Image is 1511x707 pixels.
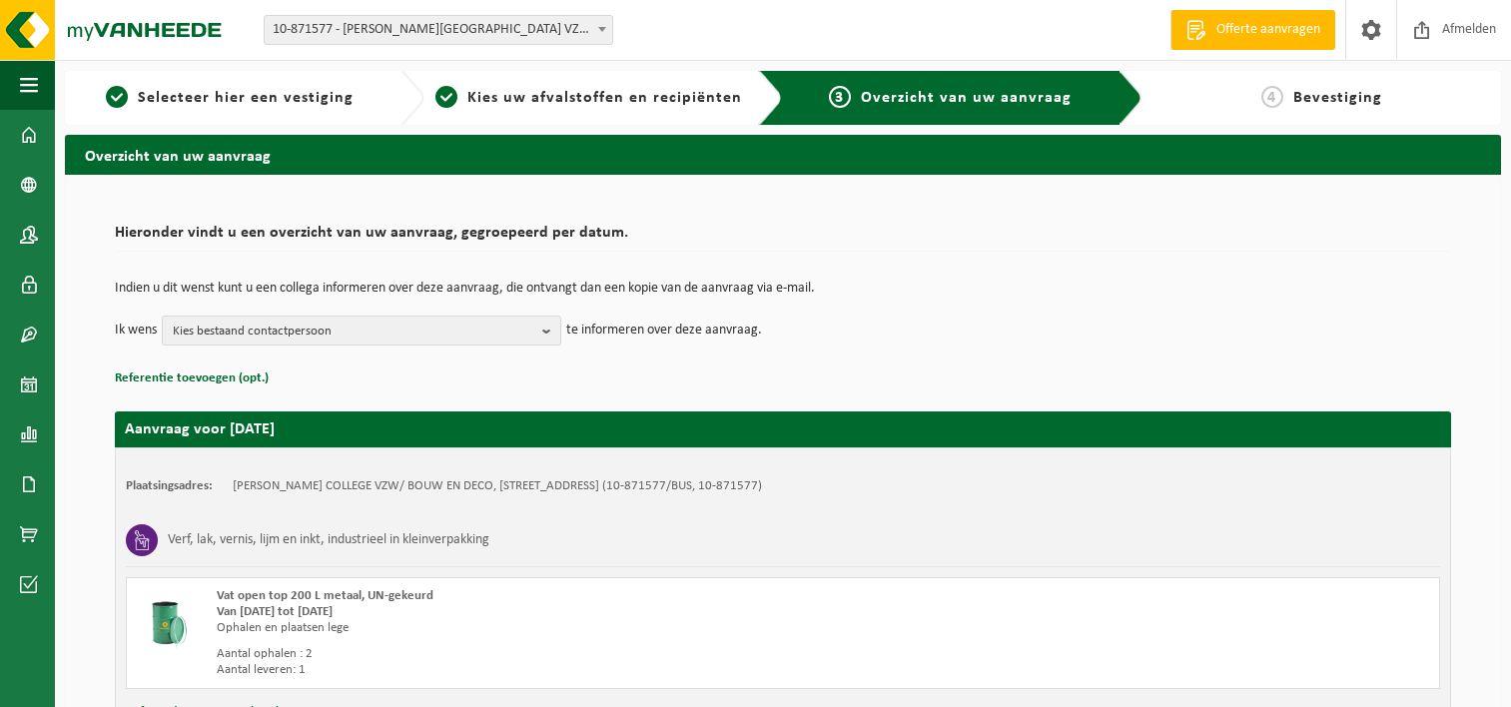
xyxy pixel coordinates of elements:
td: [PERSON_NAME] COLLEGE VZW/ BOUW EN DECO, [STREET_ADDRESS] (10-871577/BUS, 10-871577) [233,478,762,494]
img: PB-OT-0200-MET-00-02.png [137,588,197,648]
span: 4 [1261,86,1283,108]
p: te informeren over deze aanvraag. [566,316,762,346]
a: Offerte aanvragen [1170,10,1335,50]
p: Ik wens [115,316,157,346]
h2: Overzicht van uw aanvraag [65,135,1501,174]
span: 10-871577 - OSCAR ROMERO COLLEGE VZW/ BOUW EN DECO - DENDERMONDE [264,15,613,45]
span: Vat open top 200 L metaal, UN-gekeurd [217,589,433,602]
span: Bevestiging [1293,90,1382,106]
div: Aantal ophalen : 2 [217,646,863,662]
span: 1 [106,86,128,108]
span: Kies bestaand contactpersoon [173,317,534,347]
span: 10-871577 - OSCAR ROMERO COLLEGE VZW/ BOUW EN DECO - DENDERMONDE [265,16,612,44]
span: 3 [829,86,851,108]
a: 2Kies uw afvalstoffen en recipiënten [434,86,744,110]
strong: Aanvraag voor [DATE] [125,421,275,437]
strong: Van [DATE] tot [DATE] [217,605,333,618]
div: Ophalen en plaatsen lege [217,620,863,636]
div: Aantal leveren: 1 [217,662,863,678]
span: 2 [435,86,457,108]
span: Kies uw afvalstoffen en recipiënten [467,90,742,106]
button: Referentie toevoegen (opt.) [115,365,269,391]
button: Kies bestaand contactpersoon [162,316,561,346]
span: Selecteer hier een vestiging [138,90,354,106]
h3: Verf, lak, vernis, lijm en inkt, industrieel in kleinverpakking [168,524,489,556]
span: Offerte aanvragen [1211,20,1325,40]
iframe: chat widget [10,663,334,707]
strong: Plaatsingsadres: [126,479,213,492]
span: Overzicht van uw aanvraag [861,90,1072,106]
a: 1Selecteer hier een vestiging [75,86,384,110]
p: Indien u dit wenst kunt u een collega informeren over deze aanvraag, die ontvangt dan een kopie v... [115,282,1451,296]
h2: Hieronder vindt u een overzicht van uw aanvraag, gegroepeerd per datum. [115,225,1451,252]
